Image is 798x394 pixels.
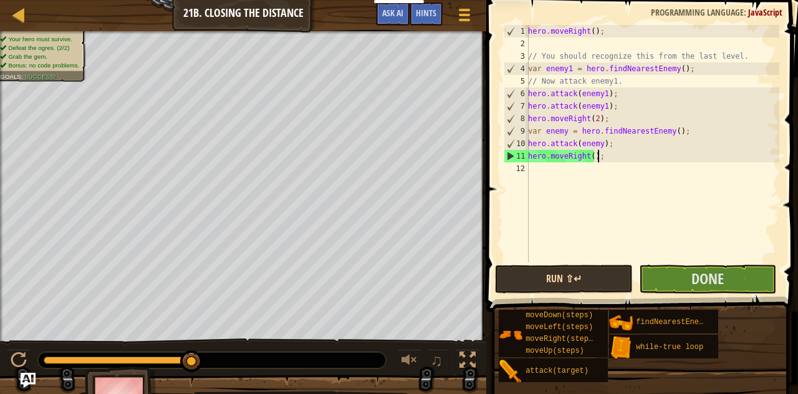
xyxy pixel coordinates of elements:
div: 2 [504,37,529,50]
button: Adjust volume [397,349,422,375]
button: Run ⇧↵ [495,265,633,293]
span: attack(target) [526,367,589,375]
span: Done [691,268,724,288]
div: 5 [504,75,529,87]
div: 6 [504,87,529,100]
button: Toggle fullscreen [455,349,480,375]
img: portrait.png [609,311,633,335]
div: 8 [504,112,529,125]
span: JavaScript [748,6,782,18]
span: Success! [24,73,55,80]
span: moveDown(steps) [526,311,593,320]
div: 4 [504,62,529,75]
span: Defeat the ogres. (2/2) [8,44,69,51]
span: Hints [416,7,436,19]
div: 12 [504,162,529,175]
span: moveRight(steps) [526,335,597,343]
div: 10 [504,137,529,150]
span: : [744,6,748,18]
div: 3 [504,50,529,62]
button: Ask AI [21,373,36,388]
span: Your hero must survive. [8,36,72,42]
div: 1 [504,25,529,37]
span: moveLeft(steps) [526,323,593,332]
button: ♫ [428,349,449,375]
span: moveUp(steps) [526,347,584,355]
span: Bonus: no code problems. [8,62,79,69]
div: 11 [504,150,529,162]
span: findNearestEnemy() [636,318,717,327]
span: Ask AI [382,7,403,19]
button: Ctrl + P: Play [6,349,31,375]
button: Done [639,265,777,293]
div: 9 [504,125,529,137]
img: portrait.png [499,323,522,347]
span: ♫ [431,351,443,370]
div: 7 [504,100,529,112]
span: Grab the gem. [8,53,47,60]
button: Show game menu [449,2,480,32]
img: portrait.png [609,336,633,360]
span: Programming language [651,6,744,18]
img: portrait.png [499,360,522,383]
span: : [21,73,24,80]
button: Ask AI [376,2,410,26]
span: while-true loop [636,343,703,352]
